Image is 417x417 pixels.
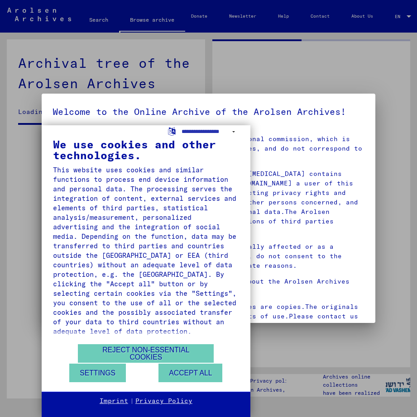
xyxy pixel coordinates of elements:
button: Accept all [158,364,222,382]
button: Settings [69,364,126,382]
div: We use cookies and other technologies. [53,139,239,161]
button: Reject non-essential cookies [78,344,214,363]
div: This website uses cookies and similar functions to process end device information and personal da... [53,165,239,336]
a: Privacy Policy [135,397,192,406]
a: Imprint [100,397,128,406]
